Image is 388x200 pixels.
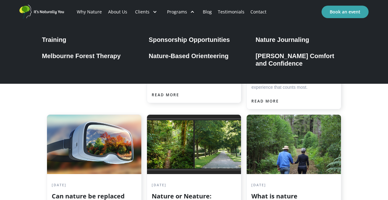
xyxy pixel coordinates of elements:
[42,52,121,60] div: Melbourne Forest Therapy
[146,33,243,43] a: Sponsorship Opportunities
[251,98,279,104] a: READ MORE
[251,182,333,188] div: [DATE]
[152,182,233,188] div: [DATE]
[200,1,215,22] a: Blog
[152,92,179,98] a: READ MORE
[39,50,136,60] a: Melbourne Forest Therapy
[167,9,187,15] div: Programs
[252,50,349,67] a: [PERSON_NAME] Comfort and Confidence
[19,5,66,19] a: home
[135,9,149,15] div: Clients
[149,52,229,60] div: Nature-Based Orienteering
[105,1,130,22] a: About Us
[322,6,369,18] a: Book an event
[215,1,247,22] a: Testimonials
[130,1,162,22] div: Clients
[149,36,230,43] div: Sponsorship Opportunities
[255,36,309,43] div: Nature Journaling
[52,182,134,188] div: [DATE]
[39,33,136,43] a: Training
[74,1,105,22] a: Why Nature
[248,1,270,22] a: Contact
[252,33,349,43] a: Nature Journaling
[146,50,243,60] a: Nature-Based Orienteering
[255,52,346,67] div: [PERSON_NAME] Comfort and Confidence
[42,36,66,43] div: Training
[162,1,200,22] div: Programs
